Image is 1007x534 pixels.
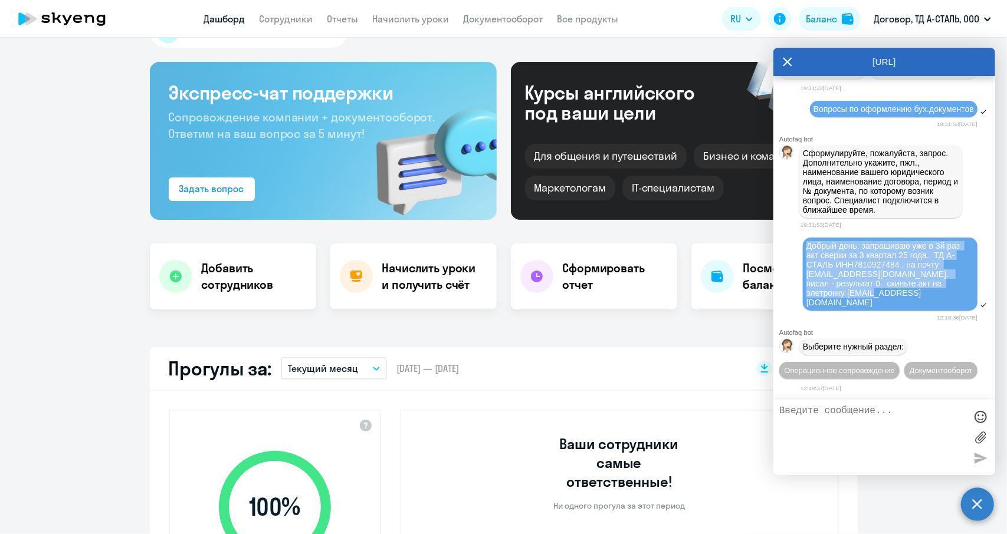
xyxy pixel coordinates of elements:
[904,362,978,379] button: Документооборот
[563,260,668,293] h4: Сформировать отчет
[281,357,387,380] button: Текущий месяц
[169,81,478,104] h3: Экспресс-чат поддержки
[622,176,724,200] div: IT-специалистам
[557,13,618,25] a: Все продукты
[288,361,358,375] p: Текущий месяц
[937,314,978,321] time: 12:18:36[DATE]
[169,357,272,380] h2: Прогулы за:
[694,144,834,169] div: Бизнес и командировки
[779,136,995,143] div: Autofaq bot
[202,260,307,293] h4: Добавить сотрудников
[730,12,741,26] span: RU
[204,13,245,25] a: Дашборд
[382,260,485,293] h4: Начислить уроки и получить счёт
[784,366,895,375] span: Операционное сопровождение
[779,329,995,336] div: Autofaq bot
[868,5,997,33] button: Договор, ТД А-СТАЛЬ, ООО
[259,13,313,25] a: Сотрудники
[396,362,459,375] span: [DATE] — [DATE]
[525,144,687,169] div: Для общения и путешествий
[207,493,343,521] span: 100 %
[553,500,685,511] p: Ни одного прогула за этот период
[743,260,848,293] h4: Посмотреть баланс
[169,177,255,201] button: Задать вопрос
[814,104,974,114] span: Вопросы по оформлению бух.документов
[806,241,962,307] span: Добрый день. запрашиваю уже в 3й раз акт сверки за 3 квартал 25 года. ТД А-СТАЛЬ ИНН7810927484 . ...
[359,87,497,220] img: bg-img
[801,85,841,91] time: 19:31:32[DATE]
[801,385,841,391] time: 12:18:37[DATE]
[842,13,854,25] img: balance
[463,13,543,25] a: Документооборот
[525,83,727,123] div: Курсы английского под ваши цели
[937,121,978,127] time: 19:31:53[DATE]
[543,434,695,491] h3: Ваши сотрудники самые ответственные!
[972,428,989,446] label: Лимит 10 файлов
[803,342,904,351] span: Выберите нужный раздел:
[780,146,795,163] img: bot avatar
[722,7,761,31] button: RU
[372,13,449,25] a: Начислить уроки
[327,13,358,25] a: Отчеты
[803,149,960,215] span: Сформулируйте, пожалуйста, запрос. Дополнительно укажите, пжл., наименование вашего юридического ...
[806,12,837,26] div: Баланс
[874,12,979,26] p: Договор, ТД А-СТАЛЬ, ООО
[799,7,861,31] button: Балансbalance
[525,176,615,200] div: Маркетологам
[910,366,973,375] span: Документооборот
[780,339,795,356] img: bot avatar
[779,362,900,379] button: Операционное сопровождение
[169,110,435,141] span: Сопровождение компании + документооборот. Ответим на ваш вопрос за 5 минут!
[801,222,841,228] time: 19:31:53[DATE]
[179,182,244,196] div: Задать вопрос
